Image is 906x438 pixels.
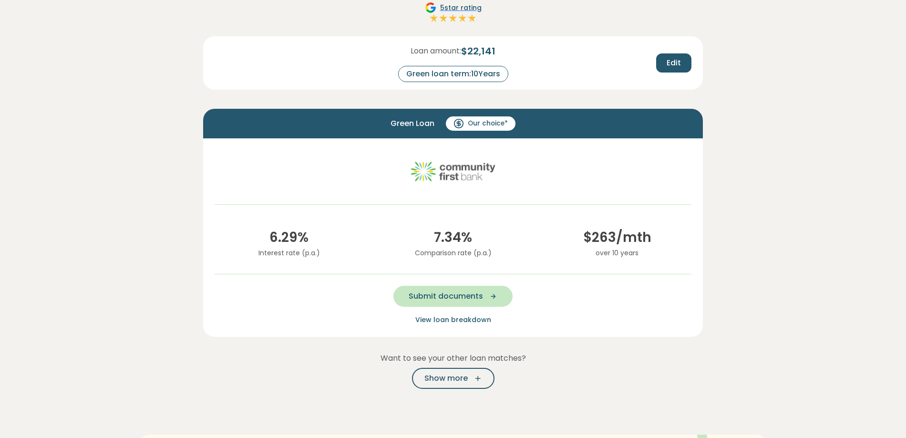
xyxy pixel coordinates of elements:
[858,392,906,438] iframe: Chat Widget
[448,13,458,23] img: Full star
[656,53,691,73] button: Edit
[423,2,483,25] a: Google5star ratingFull starFull starFull starFull starFull star
[425,2,436,13] img: Google
[412,368,494,389] button: Show more
[543,228,691,248] span: $ 263 /mth
[667,57,681,69] span: Edit
[467,13,477,23] img: Full star
[429,13,439,23] img: Full star
[543,248,691,258] p: over 10 years
[203,352,703,365] p: Want to see your other loan matches?
[398,66,508,82] div: Green loan term: 10 Years
[410,150,496,193] img: community-first logo
[461,44,495,58] span: $ 22,141
[411,45,461,57] span: Loan amount:
[393,286,513,307] button: Submit documents
[215,248,363,258] p: Interest rate (p.a.)
[468,119,508,128] span: Our choice*
[458,13,467,23] img: Full star
[215,228,363,248] span: 6.29 %
[440,3,482,13] span: 5 star rating
[424,373,468,384] span: Show more
[412,314,494,325] button: View loan breakdown
[379,228,527,248] span: 7.34 %
[391,118,434,129] span: Green Loan
[415,315,491,324] span: View loan breakdown
[439,13,448,23] img: Full star
[409,291,483,302] span: Submit documents
[379,248,527,258] p: Comparison rate (p.a.)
